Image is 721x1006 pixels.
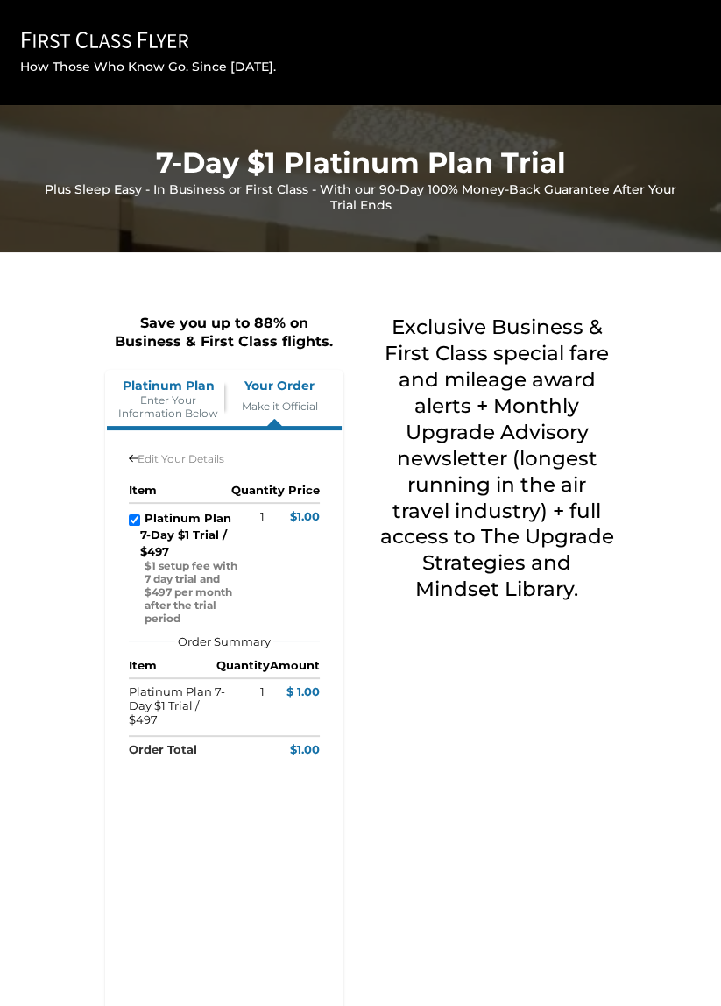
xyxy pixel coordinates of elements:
strong: $1 setup fee with 7 day trial and $497 per month after the trial period [145,559,237,625]
span: Make it Official [224,400,336,420]
h2: Exclusive Business & First Class special fare and mileage award alerts + Monthly Upgrade Advisory... [378,315,617,603]
span: Quantity [231,483,285,497]
h4: Plus Sleep Easy - In Business or First Class - With our 90-Day 100% Money-Back Guarantee After Yo... [35,181,686,213]
div: Order Summary [129,634,320,649]
span: Item [129,658,216,672]
span: $1.00 [281,509,320,625]
span: Platinum Plan 7-Day $1 Trial / $497 [129,684,225,726]
span: Price [285,483,319,497]
span: Enter Your Information Below [113,393,224,420]
span: Quantity [216,658,270,672]
span: Edit Your Details [129,452,224,465]
div: 1 [244,509,282,625]
span: Amount [270,658,320,672]
div: $1.00 [290,742,320,756]
span: $ 1.00 [281,684,320,726]
span: Platinum Plan [113,378,224,393]
strong: Save you up to 88% on Business & First Class flights. [115,315,333,350]
span: 1 [244,684,282,726]
strong: Platinum Plan 7-Day $1 Trial / $497 [140,511,231,558]
strong: Order Total [129,742,197,756]
h3: How Those Who Know Go. Since [DATE]. [20,59,703,74]
span: Your Order [224,378,336,400]
strong: 7-Day $1 Platinum Plan Trial [156,145,566,180]
span: Item [129,483,231,497]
